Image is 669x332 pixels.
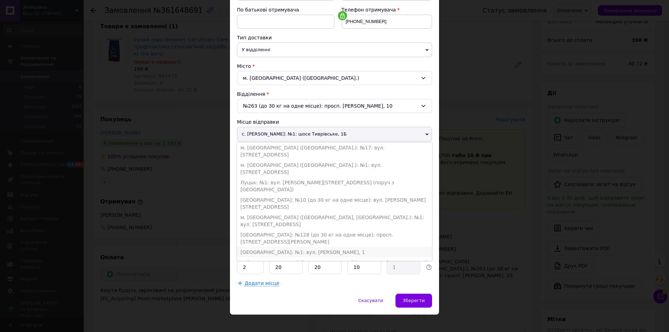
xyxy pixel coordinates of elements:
[237,195,432,212] li: [GEOGRAPHIC_DATA]: №10 (до 30 кг на одне місце): вул. [PERSON_NAME][STREET_ADDRESS]
[245,280,279,286] span: Додати місце
[341,15,432,29] input: +380
[403,298,425,303] span: Зберегти
[237,99,432,113] div: №263 (до 30 кг на одне місце): просп. [PERSON_NAME], 10
[237,63,432,70] div: Місто
[237,119,279,125] span: Місце відправки
[237,43,432,57] span: У відділенні
[237,247,432,257] li: [GEOGRAPHIC_DATA]: №1: вул. [PERSON_NAME], 1
[358,298,383,303] span: Скасувати
[237,160,432,177] li: м. [GEOGRAPHIC_DATA] ([GEOGRAPHIC_DATA].): №1: вул. [STREET_ADDRESS]
[237,35,272,40] span: Тип доставки
[237,230,432,247] li: [GEOGRAPHIC_DATA]: №128 (до 30 кг на одне місце): просп. [STREET_ADDRESS][PERSON_NAME]
[237,212,432,230] li: м. [GEOGRAPHIC_DATA] ([GEOGRAPHIC_DATA], [GEOGRAPHIC_DATA].): №1: вул. [STREET_ADDRESS]
[237,142,432,160] li: м. [GEOGRAPHIC_DATA] ([GEOGRAPHIC_DATA].): №17: вул. [STREET_ADDRESS]
[237,91,432,98] div: Відділення
[237,257,432,275] li: м. [GEOGRAPHIC_DATA] ([GEOGRAPHIC_DATA].): №23: вул. [PERSON_NAME][STREET_ADDRESS]
[237,7,299,13] span: По батькові отримувача
[237,71,432,85] div: м. [GEOGRAPHIC_DATA] ([GEOGRAPHIC_DATA].)
[237,177,432,195] li: Луцьк: №1: вул. [PERSON_NAME][STREET_ADDRESS] (поруч з [GEOGRAPHIC_DATA])
[341,7,396,13] span: Телефон отримувача
[237,127,432,141] span: с. [PERSON_NAME]: №1: шосе Тиврівське, 1Б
